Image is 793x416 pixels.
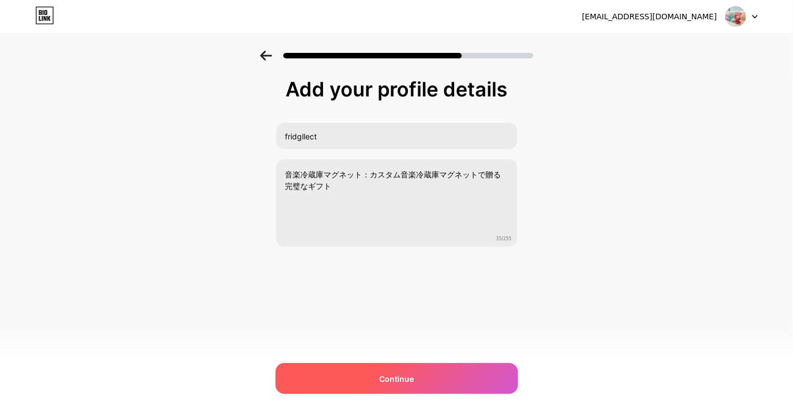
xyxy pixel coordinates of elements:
div: Add your profile details [281,78,513,100]
img: fridgllect [725,6,746,27]
span: 35/255 [496,236,511,242]
div: [EMAIL_ADDRESS][DOMAIN_NAME] [582,11,717,23]
span: Continue [379,373,414,385]
input: Your name [276,123,517,149]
